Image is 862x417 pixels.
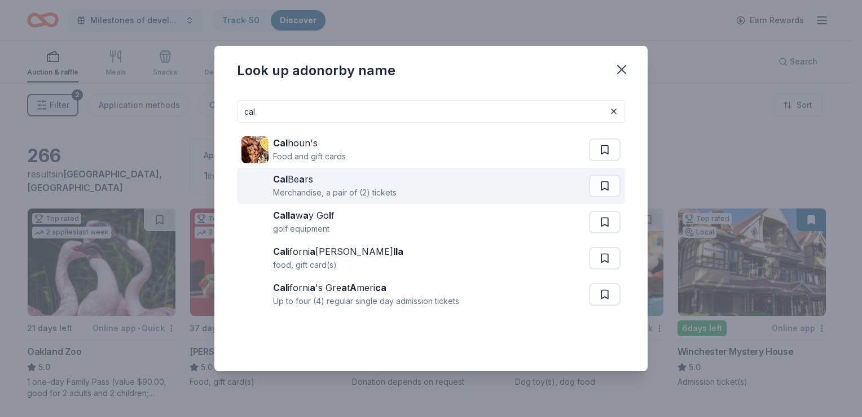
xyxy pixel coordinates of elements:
[273,258,403,272] div: food, gift card(s)
[273,245,403,258] div: iforni [PERSON_NAME]
[350,282,357,293] strong: A
[393,246,403,257] strong: lla
[310,246,315,257] strong: a
[375,282,386,293] strong: ca
[241,281,269,308] img: Image for California's Great America
[273,208,335,222] div: w y Go f
[329,210,331,221] strong: l
[273,281,459,294] div: iforni 's Gre t meri
[273,173,288,185] strong: Cal
[341,282,347,293] strong: a
[273,294,459,308] div: Up to four (4) regular single day admission tickets
[241,245,269,272] img: Image for California Tortilla
[241,136,269,163] img: Image for Calhoun's
[273,136,346,150] div: houn's
[299,173,305,185] strong: a
[273,150,346,163] div: Food and gift cards
[273,282,288,293] strong: Cal
[237,62,395,80] div: Look up a donor by name
[303,210,309,221] strong: a
[273,172,397,186] div: Be rs
[237,100,625,123] input: Search
[273,246,288,257] strong: Cal
[273,222,335,236] div: golf equipment
[241,208,269,236] img: Image for Callaway Golf
[273,137,288,149] strong: Cal
[310,282,315,293] strong: a
[273,210,296,221] strong: Calla
[241,172,269,199] img: Image for Cal Bears
[273,186,397,199] div: Merchandise, a pair of (2) tickets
